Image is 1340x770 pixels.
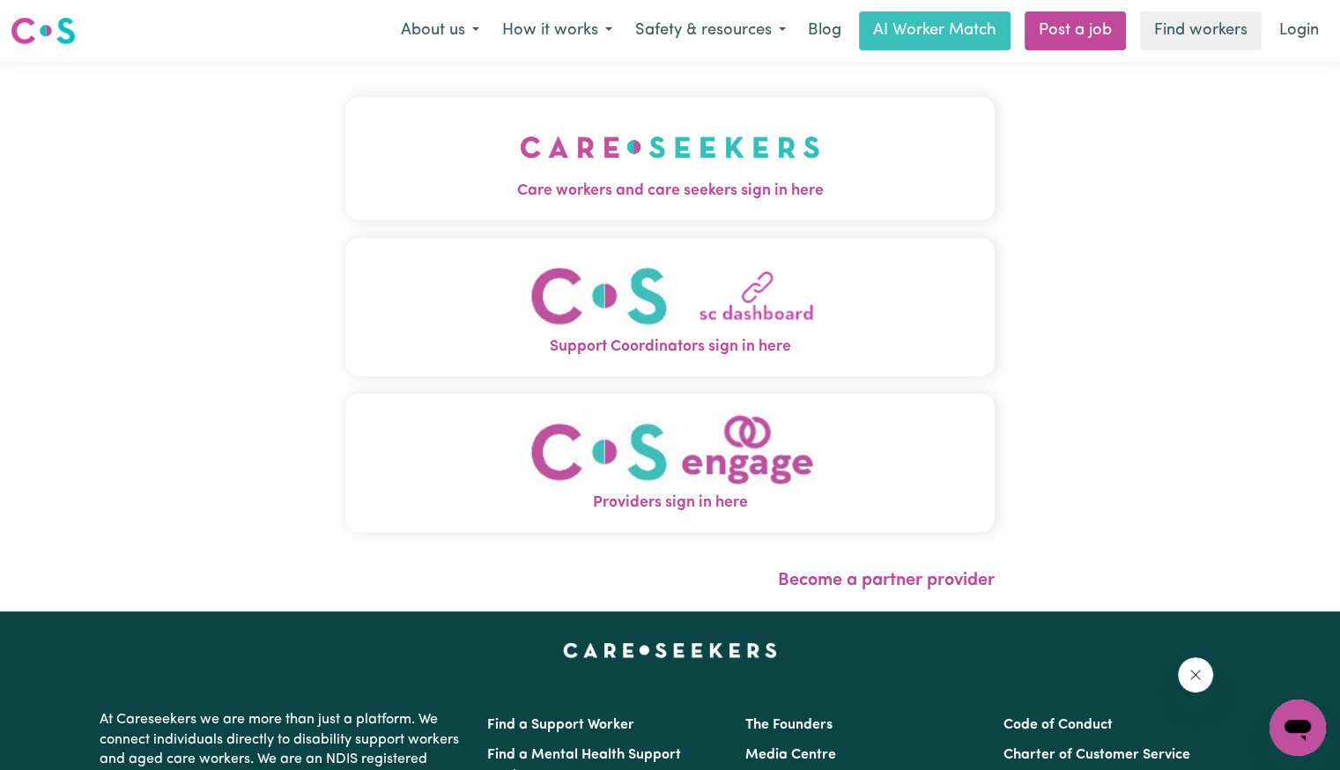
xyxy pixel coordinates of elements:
span: Care workers and care seekers sign in here [345,180,995,203]
a: Blog [797,11,852,50]
a: The Founders [745,718,833,732]
span: Support Coordinators sign in here [345,336,995,359]
button: Providers sign in here [345,394,995,532]
iframe: Close message [1178,657,1213,692]
iframe: Button to launch messaging window [1270,700,1326,756]
a: Code of Conduct [1003,718,1113,732]
button: Support Coordinators sign in here [345,238,995,376]
a: Find workers [1140,11,1262,50]
a: AI Worker Match [859,11,1011,50]
a: Login [1269,11,1329,50]
a: Post a job [1025,11,1126,50]
a: Become a partner provider [778,572,995,589]
span: Need any help? [11,12,107,26]
a: Careseekers home page [563,643,777,657]
span: Providers sign in here [345,492,995,515]
a: Media Centre [745,748,836,762]
a: Careseekers logo [11,11,76,51]
a: Find a Support Worker [487,718,634,732]
button: How it works [491,12,624,49]
a: Charter of Customer Service [1003,748,1190,762]
button: About us [389,12,491,49]
button: Care workers and care seekers sign in here [345,97,995,220]
button: Safety & resources [624,12,797,49]
img: Careseekers logo [11,15,76,47]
